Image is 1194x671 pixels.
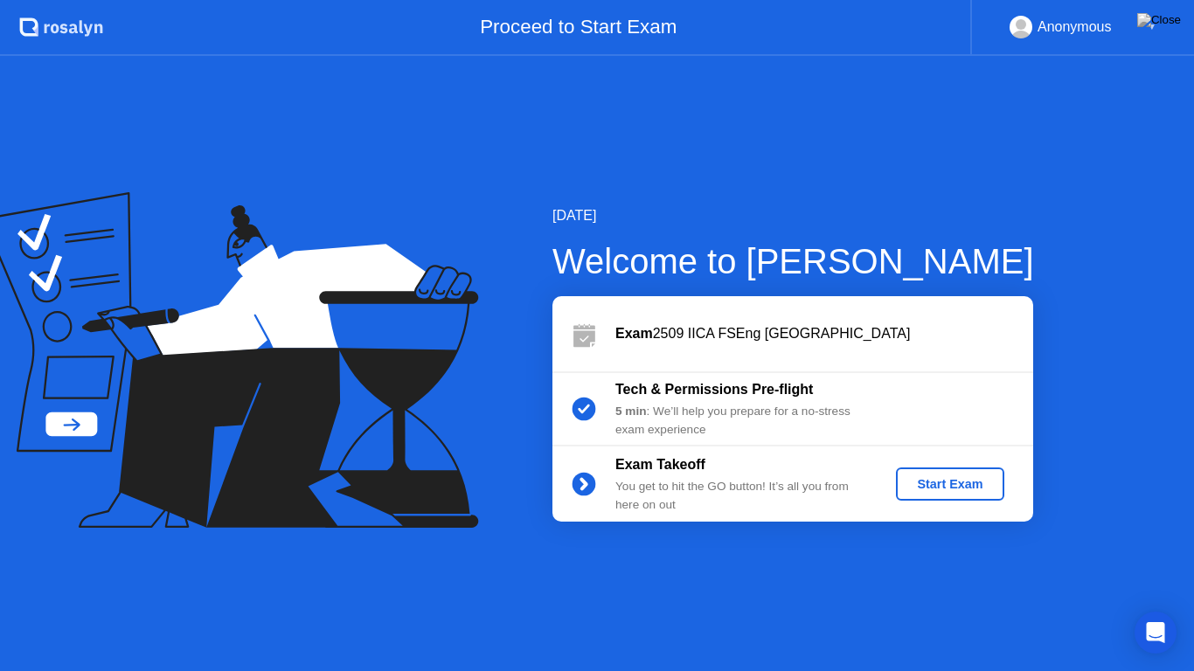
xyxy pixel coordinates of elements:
div: [DATE] [552,205,1034,226]
div: Start Exam [903,477,996,491]
b: Exam [615,326,653,341]
b: 5 min [615,405,647,418]
div: Anonymous [1038,16,1112,38]
div: Open Intercom Messenger [1135,612,1177,654]
div: Welcome to [PERSON_NAME] [552,235,1034,287]
b: Exam Takeoff [615,457,705,472]
button: Start Exam [896,467,1003,501]
div: 2509 IICA FSEng [GEOGRAPHIC_DATA] [615,323,1033,344]
b: Tech & Permissions Pre-flight [615,382,813,397]
img: Close [1137,13,1181,27]
div: : We’ll help you prepare for a no-stress exam experience [615,403,867,439]
div: You get to hit the GO button! It’s all you from here on out [615,478,867,514]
